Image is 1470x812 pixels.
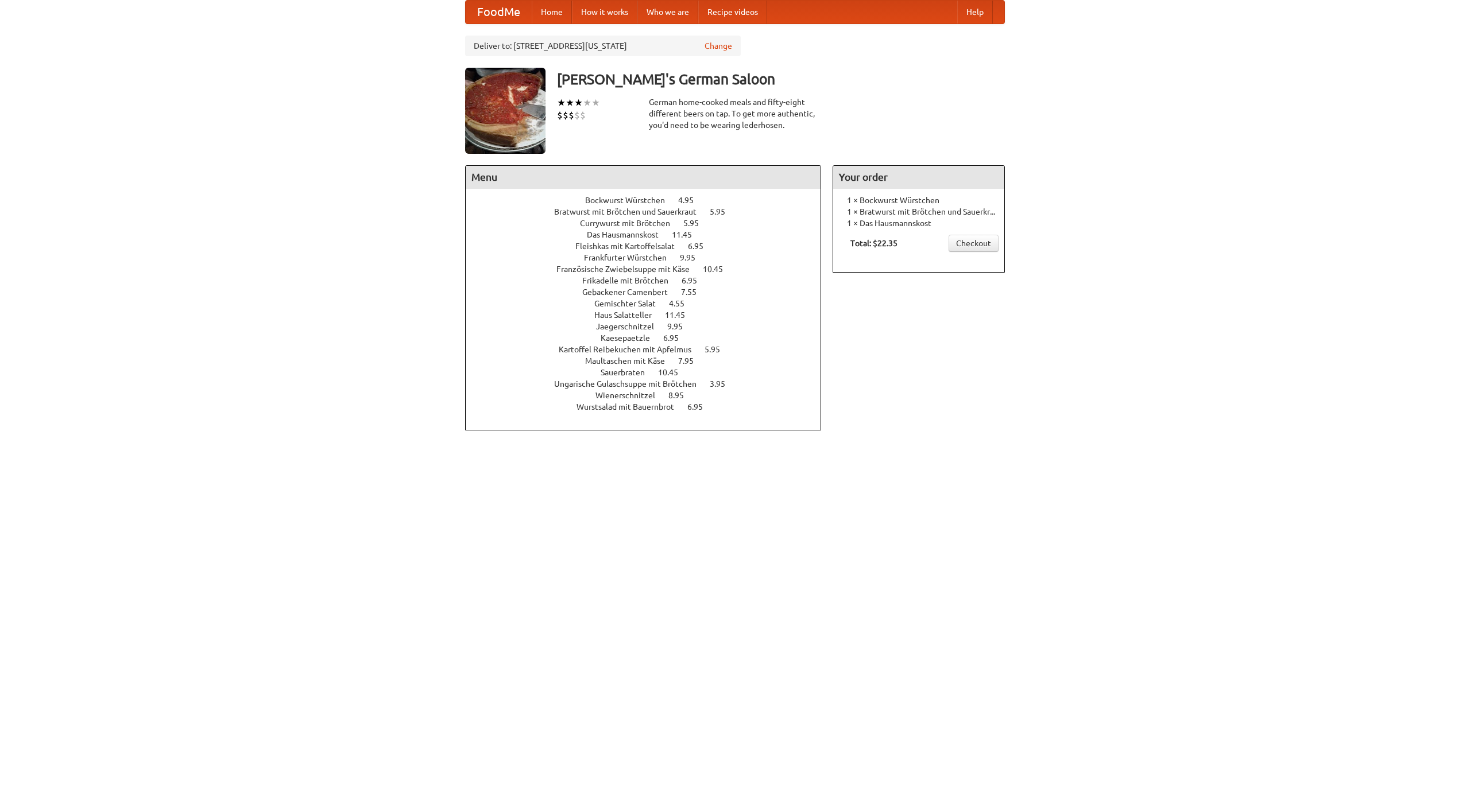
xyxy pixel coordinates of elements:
a: Gemischter Salat 4.55 [594,299,706,308]
img: angular.jpg [465,68,546,154]
span: 11.45 [672,230,703,239]
span: 9.95 [680,253,707,262]
span: 7.55 [681,287,708,297]
b: Total: $22.35 [850,239,898,248]
a: Kaesepaetzle 6.95 [601,333,700,343]
li: $ [568,109,574,122]
span: 10.45 [658,368,690,377]
span: 6.95 [663,333,690,343]
a: Gebackener Camenbert 7.55 [582,287,718,297]
span: 3.95 [710,379,737,388]
a: Fleishkas mit Kartoffelsalat 6.95 [575,242,725,251]
span: Currywurst mit Brötchen [580,219,682,228]
a: Wienerschnitzel 8.95 [595,391,705,400]
span: Jaegerschnitzel [596,322,666,331]
span: 5.95 [710,207,737,216]
span: Sauerbraten [601,368,656,377]
span: Das Hausmannskost [587,230,670,239]
a: Frankfurter Würstchen 9.95 [584,253,717,262]
a: Das Hausmannskost 11.45 [587,230,713,239]
span: Gemischter Salat [594,299,667,308]
span: 5.95 [705,345,732,354]
li: $ [563,109,568,122]
li: 1 × Das Hausmannskost [839,217,999,229]
span: Wienerschnitzel [595,391,667,400]
span: Maultaschen mit Käse [585,356,676,366]
a: Kartoffel Reibekuchen mit Apfelmus 5.95 [559,345,741,354]
h3: [PERSON_NAME]'s German Saloon [557,68,1005,91]
span: 5.95 [683,219,710,228]
span: 10.45 [703,265,734,274]
span: Frikadelle mit Brötchen [582,276,680,285]
li: ★ [591,96,600,109]
li: $ [580,109,586,122]
li: ★ [557,96,566,109]
span: Haus Salatteller [594,310,663,320]
li: ★ [566,96,574,109]
span: Wurstsalad mit Bauernbrot [577,402,686,411]
a: Who we are [637,1,698,24]
li: 1 × Bratwurst mit Brötchen und Sauerkraut [839,206,999,217]
h4: Menu [466,166,821,189]
span: 8.95 [668,391,695,400]
a: How it works [572,1,637,24]
span: Bockwurst Würstchen [585,196,676,205]
li: 1 × Bockwurst Würstchen [839,195,999,206]
a: Change [705,40,732,52]
a: Sauerbraten 10.45 [601,368,699,377]
a: Frikadelle mit Brötchen 6.95 [582,276,718,285]
a: Currywurst mit Brötchen 5.95 [580,219,720,228]
span: 4.55 [669,299,696,308]
a: Französische Zwiebelsuppe mit Käse 10.45 [556,265,744,274]
span: 9.95 [667,322,694,331]
a: Help [957,1,993,24]
span: Fleishkas mit Kartoffelsalat [575,242,686,251]
span: Gebackener Camenbert [582,287,679,297]
span: 6.95 [682,276,709,285]
h4: Your order [833,166,1004,189]
li: ★ [583,96,591,109]
a: Ungarische Gulaschsuppe mit Brötchen 3.95 [554,379,746,388]
span: Kaesepaetzle [601,333,661,343]
a: Bockwurst Würstchen 4.95 [585,196,715,205]
span: Ungarische Gulaschsuppe mit Brötchen [554,379,708,388]
a: FoodMe [466,1,532,24]
a: Haus Salatteller 11.45 [594,310,706,320]
li: $ [557,109,563,122]
span: 11.45 [665,310,697,320]
div: Deliver to: [STREET_ADDRESS][US_STATE] [465,36,741,56]
span: Kartoffel Reibekuchen mit Apfelmus [559,345,703,354]
span: 7.95 [678,356,705,366]
a: Recipe videos [698,1,767,24]
span: Bratwurst mit Brötchen und Sauerkraut [554,207,708,216]
div: German home-cooked meals and fifty-eight different beers on tap. To get more authentic, you'd nee... [649,96,821,131]
a: Wurstsalad mit Bauernbrot 6.95 [577,402,724,411]
a: Bratwurst mit Brötchen und Sauerkraut 5.95 [554,207,746,216]
span: 6.95 [688,242,715,251]
span: Frankfurter Würstchen [584,253,678,262]
a: Jaegerschnitzel 9.95 [596,322,704,331]
span: 6.95 [687,402,714,411]
span: Französische Zwiebelsuppe mit Käse [556,265,701,274]
a: Home [532,1,572,24]
li: $ [574,109,580,122]
a: Maultaschen mit Käse 7.95 [585,356,715,366]
span: 4.95 [678,196,705,205]
li: ★ [574,96,583,109]
a: Checkout [949,235,999,252]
